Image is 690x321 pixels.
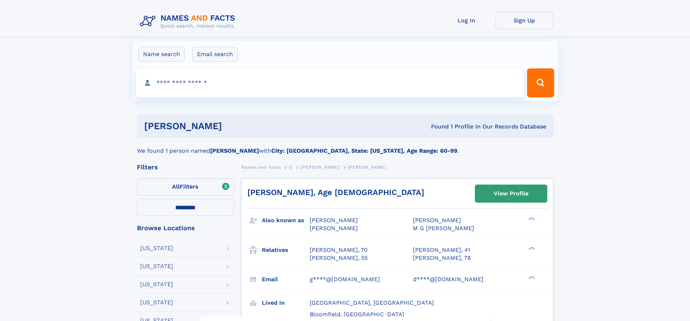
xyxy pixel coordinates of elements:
[527,68,554,97] button: Search Button
[289,162,293,172] a: G
[140,263,173,269] div: [US_STATE]
[140,282,173,287] div: [US_STATE]
[137,225,234,231] div: Browse Locations
[475,185,547,202] a: View Profile
[413,246,470,254] a: [PERSON_NAME], 41
[310,311,404,318] span: Bloomfield, [GEOGRAPHIC_DATA]
[301,162,339,172] a: [PERSON_NAME]
[495,12,553,29] a: Sign Up
[247,188,424,197] a: [PERSON_NAME], Age [DEMOGRAPHIC_DATA]
[413,254,471,262] a: [PERSON_NAME], 78
[301,165,339,170] span: [PERSON_NAME]
[137,138,553,155] div: We found 1 person named with .
[438,12,495,29] a: Log In
[326,123,546,131] div: Found 1 Profile In Our Records Database
[210,147,259,154] b: [PERSON_NAME]
[271,147,457,154] b: City: [GEOGRAPHIC_DATA], State: [US_STATE], Age Range: 60-99
[140,300,173,305] div: [US_STATE]
[136,68,524,97] input: search input
[413,217,461,224] span: [PERSON_NAME]
[137,178,234,196] label: Filters
[310,299,434,306] span: [GEOGRAPHIC_DATA], [GEOGRAPHIC_DATA]
[138,47,185,62] label: Name search
[310,217,358,224] span: [PERSON_NAME]
[310,254,368,262] a: [PERSON_NAME], 55
[262,297,310,309] h3: Lived in
[289,165,293,170] span: G
[140,245,173,251] div: [US_STATE]
[172,183,180,190] span: All
[310,246,368,254] a: [PERSON_NAME], 70
[527,216,535,221] div: ❯
[262,244,310,256] h3: Relatives
[527,246,535,250] div: ❯
[262,273,310,286] h3: Email
[310,225,358,232] span: [PERSON_NAME]
[527,275,535,280] div: ❯
[192,47,238,62] label: Email search
[348,165,386,170] span: [PERSON_NAME]
[144,122,327,131] h1: [PERSON_NAME]
[494,185,528,202] div: View Profile
[413,225,474,232] span: M G [PERSON_NAME]
[262,214,310,227] h3: Also known as
[137,12,241,31] img: Logo Names and Facts
[137,164,234,170] div: Filters
[241,162,281,172] a: Names and Facts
